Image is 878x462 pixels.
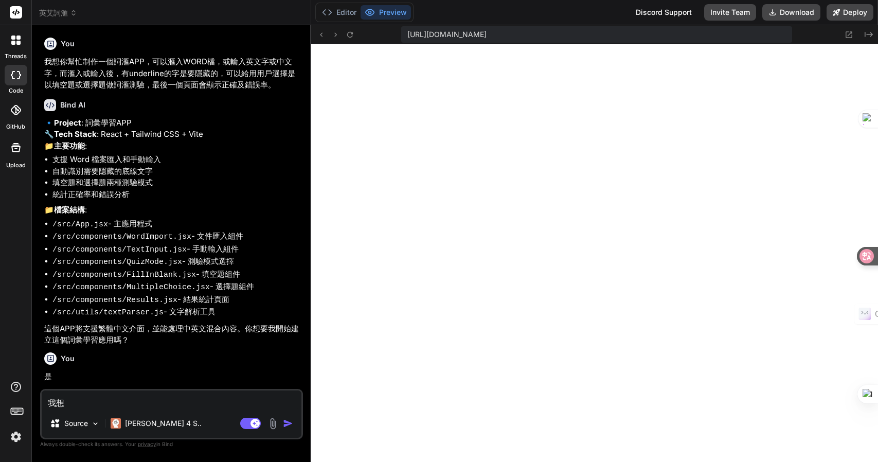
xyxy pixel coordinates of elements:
p: Source [64,418,88,429]
label: threads [5,52,27,61]
h6: You [61,39,75,49]
p: 📁 : [44,204,301,216]
img: Claude 4 Sonnet [111,418,121,429]
label: code [9,86,23,95]
li: - 填空題組件 [52,269,301,281]
li: - 主應用程式 [52,218,301,231]
code: /src/components/WordImport.jsx [52,233,191,241]
li: - 選擇題組件 [52,281,301,294]
code: /src/components/MultipleChoice.jsx [52,283,210,292]
code: /src/components/QuizMode.jsx [52,258,182,266]
code: /src/App.jsx [52,220,108,229]
span: [URL][DOMAIN_NAME] [407,29,487,40]
label: GitHub [6,122,25,131]
h6: Bind AI [60,100,85,110]
code: /src/components/FillInBlank.jsx [52,271,196,279]
li: - 文字解析工具 [52,306,301,319]
img: settings [7,428,25,446]
p: 我想你幫忙制作一個詞滙APP，可以滙入WORD檔，或輸入英文字或中文字，而滙入或輸入後，有underline的字是要隱藏的，可以給用用戶選擇是以填空題或選擇題做詞滙測驗，最後一個頁面會顯示正確及... [44,56,301,91]
strong: Project [54,118,81,128]
code: /src/components/TextInput.jsx [52,245,187,254]
h6: You [61,353,75,364]
li: 統計正確率和錯誤分析 [52,189,301,201]
strong: Tech Stack [54,129,97,139]
code: /src/utils/textParser.js [52,308,164,317]
button: Editor [318,5,361,20]
button: Preview [361,5,411,20]
code: /src/components/Results.jsx [52,296,177,305]
li: 填空題和選擇題兩種測驗模式 [52,177,301,189]
li: 自動識別需要隱藏的底線文字 [52,166,301,177]
li: - 手動輸入組件 [52,243,301,256]
p: Always double-check its answers. Your in Bind [40,439,303,449]
div: Discord Support [630,4,698,21]
button: Invite Team [704,4,756,21]
p: 這個APP將支援繁體中文介面，並能處理中英文混合內容。你想要我開始建立這個詞彙學習應用嗎？ [44,323,301,346]
span: privacy [138,441,156,447]
li: - 測驗模式選擇 [52,256,301,269]
span: 英艾詞滙 [39,8,77,18]
img: Pick Models [91,419,100,428]
p: 是 [44,371,301,383]
li: - 文件匯入組件 [52,230,301,243]
li: 支援 Word 檔案匯入和手動輸入 [52,154,301,166]
p: [PERSON_NAME] 4 S.. [125,418,202,429]
iframe: Preview [311,44,878,462]
label: Upload [6,161,26,170]
button: Deploy [827,4,873,21]
strong: 檔案結構 [54,205,85,215]
img: attachment [267,418,279,430]
button: Download [762,4,820,21]
p: 🔹 : 詞彙學習APP 🔧 : React + Tailwind CSS + Vite 📁 : [44,117,301,152]
li: - 結果統計頁面 [52,294,301,307]
img: icon [283,418,293,429]
strong: 主要功能 [54,141,85,151]
textarea: 我想 [42,390,301,409]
